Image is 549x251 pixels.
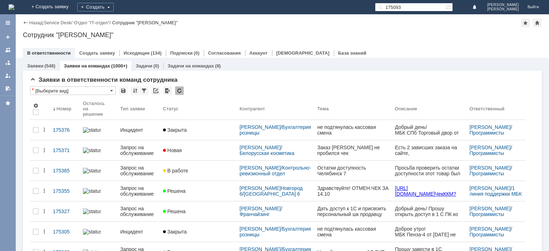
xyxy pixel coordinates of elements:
div: Сотрудник "[PERSON_NAME]" [112,20,178,25]
a: Заявки на командах [64,63,110,69]
div: (1000+) [111,63,127,69]
div: Сохранить вид [119,86,128,95]
a: [PERSON_NAME] [239,124,281,130]
a: Решена [160,184,237,198]
td: Т2-00075268 [0,169,27,187]
a: [PERSON_NAME] [239,165,281,171]
div: Ответственный [470,106,505,111]
a: 175305 [50,225,80,239]
span: Заявки в ответственности команд сотрудника [30,76,178,83]
a: Аккаунт [249,50,268,56]
div: (0) [153,63,159,69]
a: [GEOGRAPHIC_DATA] 6 [244,191,300,197]
img: statusbar-100 (1).png [83,188,101,194]
div: 175371 [53,147,77,153]
td: ВВ шампунь-преображение PERFECT HAIR Совершенные волосы д/восхит. красоты волос, 470 мл/Витэкс/14/М [26,222,77,244]
a: Инцидент [117,123,160,137]
td: 00-00033927 [0,200,27,222]
div: 175305 [53,229,77,235]
a: Запрос на обслуживание [117,161,160,181]
div: / [470,226,523,237]
a: statusbar-100 (1).png [80,204,118,219]
div: Запрос на обслуживание [120,185,157,197]
a: statusbar-100 (1).png [80,164,118,178]
div: / [239,124,311,136]
a: Франчайзинг [239,211,269,217]
a: 175327 [50,204,80,219]
a: Service Desk [44,20,71,25]
a: Закрыта [160,123,237,137]
a: Заявки в моей ответственности [2,57,14,69]
td: 00-00006589 [0,152,27,169]
td: Артикул [0,133,27,140]
div: Контрагент [239,106,265,111]
span: Решена [163,188,186,194]
a: [PERSON_NAME] [239,226,281,232]
div: Действия [41,168,47,174]
a: statusbar-100 (1).png [80,225,118,239]
a: Назад [29,20,43,25]
td: Параметры: [0,94,27,110]
div: 175376 [53,127,77,133]
a: Бухгалтерия розницы [239,124,312,136]
a: не подтянулась кассовая смена [315,120,392,140]
a: Бухгалтерия розницы [239,226,312,237]
a: statusbar-100 (1).png [80,123,118,137]
a: 175355 [50,184,80,198]
div: / [239,185,311,197]
a: Программисты [470,232,504,237]
th: Осталось на решение [80,98,118,120]
div: Фильтрация... [140,86,148,95]
td: Т2-00074173 [0,187,27,200]
a: Программисты [470,150,504,156]
a: Заявки [27,63,43,69]
div: / [239,206,311,217]
a: Создать заявку [79,50,115,56]
div: не подтянулась кассовая смена [317,124,389,136]
td: Назначение [0,140,160,146]
div: Дать доступ к 1С и присвоить персональный шк продавцу [GEOGRAPHIC_DATA] [317,206,389,217]
td: ВВ -крем тональный Funhouse Skin Teen тон 50 light 25г Belor Design/4/МП [26,187,77,200]
a: Заявки на командах [2,44,14,56]
div: 175365 [53,168,77,174]
img: statusbar-100 (1).png [83,209,101,214]
div: / [470,145,523,156]
th: Контрагент [237,98,314,120]
div: Запрос на обслуживание [120,165,157,176]
div: Действия [41,147,47,153]
div: / [239,145,311,156]
a: В ответственности [27,50,71,56]
th: Тема [315,98,392,120]
span: Новая [163,147,182,153]
a: Программисты [470,211,504,217]
div: (548) [44,63,55,69]
img: logo [9,4,14,10]
div: Скопировать ссылку на список [152,86,160,95]
div: (0) [194,50,199,56]
div: (134) [151,50,162,56]
td: Бальзам-кондиционер д/волос "КАШЕМИР" с биотином и кашемиром 450мл Витэкс /18/М [26,152,77,169]
td: 00-00033930 [0,222,27,244]
span: Расширенный поиск [445,3,452,10]
a: statusbar-100 (1).png [80,184,118,198]
a: Согласования [208,50,241,56]
div: Запрос на обслуживание [120,206,157,217]
a: [DEMOGRAPHIC_DATA] [276,50,330,56]
a: Задачи на командах [168,63,214,69]
div: Действия [41,188,47,194]
div: Осталось на решение [83,101,109,117]
div: Статус [163,106,178,111]
a: Запрос на обслуживание [117,181,160,201]
span: Закрыта [163,229,187,235]
span: Закрыта [163,127,187,133]
a: Контрольно-ревизионный отдел [239,165,311,176]
a: 175365 [50,164,80,178]
a: Закрыта [160,225,237,239]
a: Запрос на обслуживание [117,201,160,221]
div: 175355 [53,188,77,194]
a: Белорусская косметика [239,150,294,156]
a: Остатки доступность Челябинск 7 [315,161,392,181]
div: Действия [41,127,47,133]
div: Сделать домашней страницей [533,19,541,27]
div: Действия [41,209,47,214]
